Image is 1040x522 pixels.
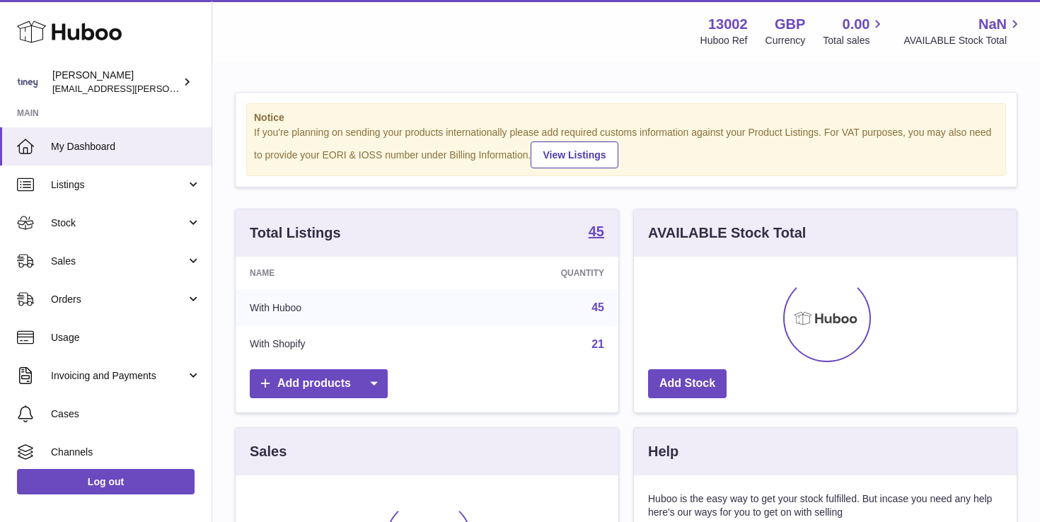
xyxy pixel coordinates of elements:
[591,301,604,313] a: 45
[843,15,870,34] span: 0.00
[648,224,806,243] h3: AVAILABLE Stock Total
[250,224,341,243] h3: Total Listings
[823,34,886,47] span: Total sales
[51,255,186,268] span: Sales
[51,140,201,153] span: My Dashboard
[708,15,748,34] strong: 13002
[978,15,1007,34] span: NaN
[51,407,201,421] span: Cases
[250,369,388,398] a: Add products
[442,257,618,289] th: Quantity
[591,338,604,350] a: 21
[52,69,180,95] div: [PERSON_NAME]
[52,83,284,94] span: [EMAIL_ADDRESS][PERSON_NAME][DOMAIN_NAME]
[17,469,195,494] a: Log out
[236,257,442,289] th: Name
[648,369,727,398] a: Add Stock
[765,34,806,47] div: Currency
[648,492,1003,519] p: Huboo is the easy way to get your stock fulfilled. But incase you need any help here's our ways f...
[903,34,1023,47] span: AVAILABLE Stock Total
[236,326,442,363] td: With Shopify
[700,34,748,47] div: Huboo Ref
[589,224,604,241] a: 45
[236,289,442,326] td: With Huboo
[51,331,201,344] span: Usage
[51,216,186,230] span: Stock
[531,141,618,168] a: View Listings
[17,71,38,93] img: services@tiney.co
[51,446,201,459] span: Channels
[254,111,998,124] strong: Notice
[254,126,998,168] div: If you're planning on sending your products internationally please add required customs informati...
[823,15,886,47] a: 0.00 Total sales
[51,293,186,306] span: Orders
[51,369,186,383] span: Invoicing and Payments
[775,15,805,34] strong: GBP
[51,178,186,192] span: Listings
[648,442,678,461] h3: Help
[589,224,604,238] strong: 45
[250,442,287,461] h3: Sales
[903,15,1023,47] a: NaN AVAILABLE Stock Total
